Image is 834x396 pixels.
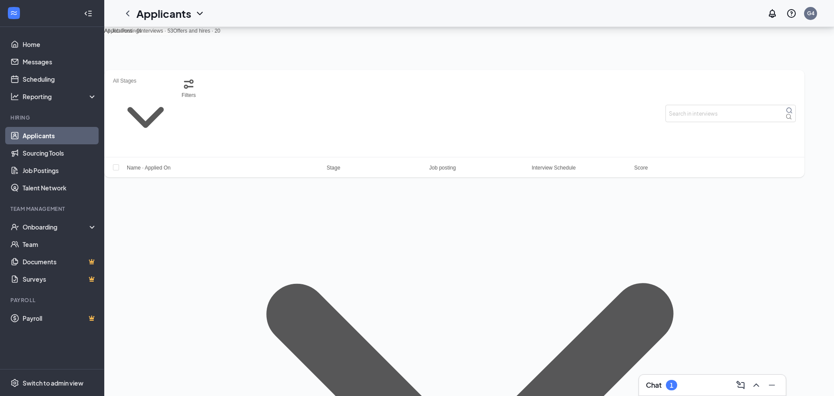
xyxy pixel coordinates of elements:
a: Sourcing Tools [23,144,97,162]
div: G4 [807,10,814,17]
div: 1 [670,382,673,389]
svg: ChevronUp [751,380,761,390]
svg: Minimize [767,380,777,390]
svg: ChevronDown [113,85,178,150]
span: Stage [327,165,340,171]
span: Interview Schedule [532,165,576,171]
svg: ChevronDown [195,8,205,19]
a: SurveysCrown [23,270,97,288]
a: Scheduling [23,70,97,88]
input: All Stages [113,77,178,85]
button: Filter Filters [182,77,196,99]
div: Switch to admin view [23,379,83,387]
svg: QuestionInfo [786,8,797,19]
a: Team [23,236,97,253]
svg: ChevronLeft [122,8,133,19]
span: Score [634,165,648,171]
div: Payroll [10,296,95,304]
div: Offers and hires · 20 [173,27,221,35]
div: Applications · 0 [104,27,139,35]
svg: Collapse [84,9,93,18]
button: ComposeMessage [734,378,748,392]
a: Talent Network [23,179,97,196]
svg: WorkstreamLogo [10,9,18,17]
span: Name · Applied On [127,165,171,171]
div: Team Management [10,205,95,213]
button: ChevronUp [749,378,763,392]
a: Applicants [23,127,97,144]
div: Reporting [23,92,97,101]
a: Job Postings [23,162,97,179]
svg: Filter [182,77,196,91]
h1: Applicants [136,6,191,21]
input: Search in interviews [665,105,796,122]
svg: UserCheck [10,223,19,231]
svg: ComposeMessage [735,380,746,390]
a: DocumentsCrown [23,253,97,270]
span: Job posting [429,165,456,171]
svg: MagnifyingGlass [786,107,793,114]
svg: Notifications [767,8,778,19]
svg: Settings [10,379,19,387]
div: Hiring [10,114,95,121]
a: PayrollCrown [23,309,97,327]
a: Home [23,36,97,53]
div: Onboarding [23,223,97,231]
a: Messages [23,53,97,70]
h3: Chat [646,380,662,390]
svg: Analysis [10,92,19,101]
div: Interviews · 53 [139,27,173,35]
button: Minimize [765,378,779,392]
